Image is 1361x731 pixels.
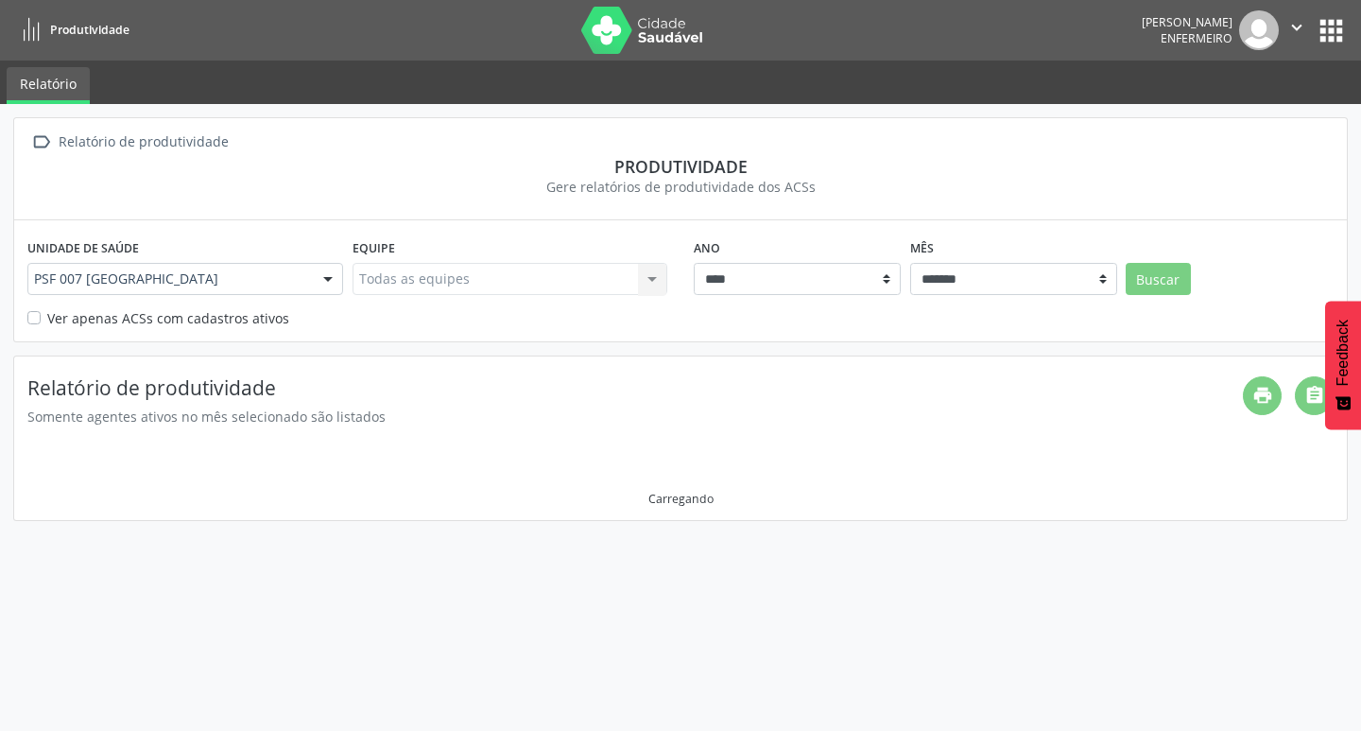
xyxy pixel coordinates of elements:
[27,129,232,156] a:  Relatório de produtividade
[27,156,1334,177] div: Produtividade
[27,234,139,263] label: Unidade de saúde
[1126,263,1191,295] button: Buscar
[47,308,289,328] label: Ver apenas ACSs com cadastros ativos
[1161,30,1232,46] span: Enfermeiro
[1279,10,1315,50] button: 
[1315,14,1348,47] button: apps
[1335,320,1352,386] span: Feedback
[1325,301,1361,429] button: Feedback - Mostrar pesquisa
[27,407,1243,426] div: Somente agentes ativos no mês selecionado são listados
[7,67,90,104] a: Relatório
[13,14,129,45] a: Produtividade
[1239,10,1279,50] img: img
[910,234,934,263] label: Mês
[27,129,55,156] i: 
[55,129,232,156] div: Relatório de produtividade
[34,270,304,288] span: PSF 007 [GEOGRAPHIC_DATA]
[50,22,129,38] span: Produtividade
[648,491,714,507] div: Carregando
[27,376,1243,400] h4: Relatório de produtividade
[694,234,720,263] label: Ano
[1286,17,1307,38] i: 
[1142,14,1232,30] div: [PERSON_NAME]
[353,234,395,263] label: Equipe
[27,177,1334,197] div: Gere relatórios de produtividade dos ACSs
